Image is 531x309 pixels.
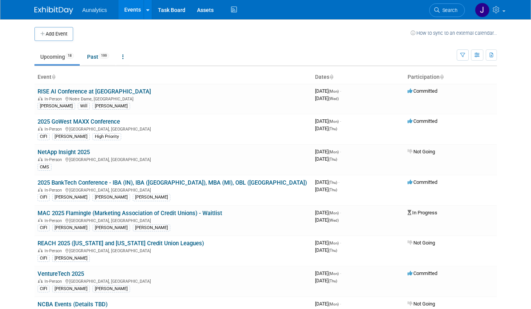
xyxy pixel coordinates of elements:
[475,3,490,17] img: Julie Grisanti-Cieslak
[315,118,341,124] span: [DATE]
[65,53,74,59] span: 18
[315,156,337,162] span: [DATE]
[329,218,339,222] span: (Wed)
[440,74,444,80] a: Sort by Participation Type
[340,149,341,154] span: -
[38,188,43,192] img: In-Person Event
[38,240,204,247] a: REACH 2025 ([US_STATE] and [US_STATE] Credit Union Leagues)
[38,255,50,262] div: CIFI
[340,118,341,124] span: -
[315,95,339,101] span: [DATE]
[52,255,90,262] div: [PERSON_NAME]
[38,270,84,277] a: VentureTech 2025
[45,97,64,102] span: In-Person
[38,133,50,140] div: CIFI
[38,149,90,156] a: NetApp Insight 2025
[340,270,341,276] span: -
[38,157,43,161] img: In-Person Event
[38,248,43,252] img: In-Person Event
[52,133,90,140] div: [PERSON_NAME]
[315,217,339,223] span: [DATE]
[38,194,50,201] div: CIFI
[133,224,170,231] div: [PERSON_NAME]
[340,240,341,246] span: -
[92,224,130,231] div: [PERSON_NAME]
[34,71,312,84] th: Event
[38,210,222,217] a: MAC 2025 Flamingle (Marketing Association of Credit Unions) - Waitlist
[38,127,43,131] img: In-Person Event
[329,279,337,283] span: (Thu)
[34,7,73,14] img: ExhibitDay
[408,179,437,185] span: Committed
[329,157,337,161] span: (Thu)
[45,157,64,162] span: In-Person
[38,126,309,132] div: [GEOGRAPHIC_DATA], [GEOGRAPHIC_DATA]
[404,71,497,84] th: Participation
[329,150,339,154] span: (Mon)
[99,53,109,59] span: 199
[38,218,43,222] img: In-Person Event
[45,127,64,132] span: In-Person
[38,179,307,186] a: 2025 BankTech Conference - IBA (IN), IBA ([GEOGRAPHIC_DATA]), MBA (MI), OBL ([GEOGRAPHIC_DATA])
[82,7,107,13] span: Aunalytics
[92,103,130,110] div: [PERSON_NAME]
[408,270,437,276] span: Committed
[429,3,465,17] a: Search
[52,285,90,292] div: [PERSON_NAME]
[315,149,341,154] span: [DATE]
[92,133,121,140] div: High Priority
[340,301,341,307] span: -
[408,88,437,94] span: Committed
[38,247,309,253] div: [GEOGRAPHIC_DATA], [GEOGRAPHIC_DATA]
[329,248,337,253] span: (Thu)
[38,88,151,95] a: RISE AI Conference at [GEOGRAPHIC_DATA]
[408,240,435,246] span: Not Going
[315,270,341,276] span: [DATE]
[315,210,341,216] span: [DATE]
[340,88,341,94] span: -
[329,272,339,276] span: (Mon)
[38,217,309,223] div: [GEOGRAPHIC_DATA], [GEOGRAPHIC_DATA]
[38,224,50,231] div: CIFI
[51,74,55,80] a: Sort by Event Name
[38,164,51,171] div: CMS
[315,247,337,253] span: [DATE]
[92,285,130,292] div: [PERSON_NAME]
[329,211,339,215] span: (Mon)
[38,156,309,162] div: [GEOGRAPHIC_DATA], [GEOGRAPHIC_DATA]
[329,89,339,93] span: (Mon)
[133,194,170,201] div: [PERSON_NAME]
[38,187,309,193] div: [GEOGRAPHIC_DATA], [GEOGRAPHIC_DATA]
[329,127,337,131] span: (Thu)
[38,95,309,102] div: Notre Dame, [GEOGRAPHIC_DATA]
[92,194,130,201] div: [PERSON_NAME]
[52,194,90,201] div: [PERSON_NAME]
[408,210,437,216] span: In Progress
[329,97,339,101] span: (Wed)
[315,179,339,185] span: [DATE]
[34,27,73,41] button: Add Event
[81,49,115,64] a: Past199
[329,74,333,80] a: Sort by Start Date
[315,187,337,192] span: [DATE]
[408,301,435,307] span: Not Going
[315,278,337,284] span: [DATE]
[38,285,50,292] div: CIFI
[440,7,457,13] span: Search
[45,188,64,193] span: In-Person
[315,126,337,131] span: [DATE]
[45,279,64,284] span: In-Person
[34,49,80,64] a: Upcoming18
[38,97,43,100] img: In-Person Event
[45,218,64,223] span: In-Person
[408,149,435,154] span: Not Going
[52,224,90,231] div: [PERSON_NAME]
[408,118,437,124] span: Committed
[411,30,497,36] a: How to sync to an external calendar...
[329,188,337,192] span: (Thu)
[38,118,120,125] a: 2025 GoWest MAXX Conference
[38,301,108,308] a: NCBA Events (Details TBD)
[315,240,341,246] span: [DATE]
[329,119,339,124] span: (Mon)
[45,248,64,253] span: In-Person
